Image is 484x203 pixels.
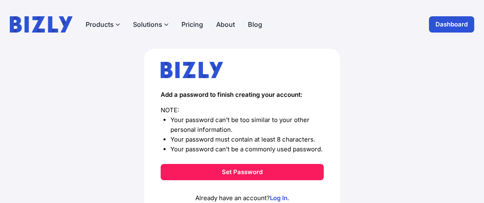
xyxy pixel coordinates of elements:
a: Blog [248,20,262,29]
a: About [216,20,235,29]
button: Set Password [161,164,324,180]
div: NOTE: [161,105,324,203]
h4: Add a password to finish creating your account: [161,91,324,99]
a: Dashboard [429,16,474,33]
p: Already have an account? . [161,180,324,203]
img: bizly_logo.svg [161,62,223,78]
button: Solutions [133,20,168,29]
a: Log In [270,194,287,202]
li: Your password can’t be too similar to your other personal information. [170,115,324,135]
button: Products [86,20,120,29]
li: Your password must contain at least 8 characters. [170,135,324,144]
li: Your password can’t be a commonly used password. [170,144,324,154]
a: Pricing [181,20,203,29]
